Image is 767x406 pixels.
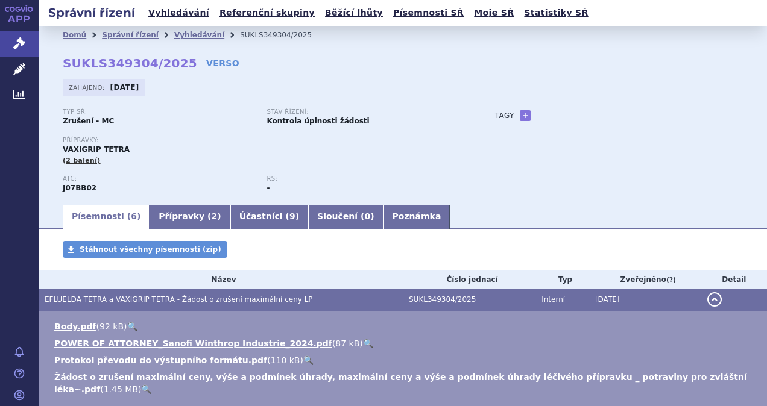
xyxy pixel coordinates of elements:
p: ATC: [63,175,254,183]
span: Interní [541,295,565,304]
li: ( ) [54,320,755,333]
a: Správní řízení [102,31,159,39]
a: Statistiky SŘ [520,5,592,21]
th: Typ [535,270,589,289]
a: Vyhledávání [145,5,213,21]
button: detail [707,292,722,307]
th: Název [39,270,403,289]
a: Vyhledávání [174,31,224,39]
a: VERSO [206,57,239,69]
h3: Tagy [495,108,514,123]
a: 🔍 [127,322,137,331]
span: 0 [364,211,370,221]
a: Běžící lhůty [321,5,387,21]
a: Žádost o zrušení maximální ceny, výše a podmínek úhrady, maximální ceny a výše a podmínek úhrady ... [54,372,747,394]
p: Stav řízení: [267,108,458,116]
a: Písemnosti (6) [63,205,150,229]
li: ( ) [54,371,755,395]
span: 9 [289,211,295,221]
span: (2 balení) [63,157,101,164]
p: Přípravky: [63,137,471,144]
abbr: (?) [666,276,676,284]
strong: - [267,184,270,192]
span: EFLUELDA TETRA a VAXIGRIP TETRA - Žádost o zrušení maximální ceny LP [45,295,313,304]
span: 6 [131,211,137,221]
span: Zahájeno: [69,83,107,92]
a: Přípravky (2) [150,205,230,229]
a: Stáhnout všechny písemnosti (zip) [63,241,227,258]
a: 🔍 [141,384,151,394]
strong: [DATE] [110,83,139,92]
span: VAXIGRIP TETRA [63,145,130,154]
a: Body.pdf [54,322,96,331]
span: 92 kB [99,322,124,331]
a: Moje SŘ [470,5,517,21]
li: SUKLS349304/2025 [240,26,327,44]
a: Sloučení (0) [308,205,383,229]
a: Účastníci (9) [230,205,308,229]
span: 87 kB [335,339,359,348]
a: POWER OF ATTORNEY_Sanofi Winthrop Industrie_2024.pdf [54,339,332,348]
li: ( ) [54,337,755,349]
span: 1.45 MB [104,384,138,394]
p: RS: [267,175,458,183]
th: Detail [701,270,767,289]
a: Referenční skupiny [216,5,318,21]
h2: Správní řízení [39,4,145,21]
a: 🔍 [303,355,314,365]
strong: SUKLS349304/2025 [63,56,197,70]
a: Domů [63,31,86,39]
strong: Kontrola úplnosti žádosti [267,117,369,125]
a: + [520,110,531,121]
strong: Zrušení - MC [63,117,114,125]
th: Zveřejněno [589,270,701,289]
a: Poznámka [383,205,450,229]
td: [DATE] [589,289,701,311]
th: Číslo jednací [403,270,535,289]
span: Stáhnout všechny písemnosti (zip) [80,245,221,254]
p: Typ SŘ: [63,108,254,116]
strong: CHŘIPKA, INAKTIVOVANÁ VAKCÍNA, ŠTĚPENÝ VIRUS NEBO POVRCHOVÝ ANTIGEN [63,184,96,192]
li: ( ) [54,354,755,366]
span: 2 [212,211,218,221]
a: Písemnosti SŘ [390,5,467,21]
a: 🔍 [363,339,373,348]
td: SUKL349304/2025 [403,289,535,311]
a: Protokol převodu do výstupního formátu.pdf [54,355,267,365]
span: 110 kB [271,355,300,365]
